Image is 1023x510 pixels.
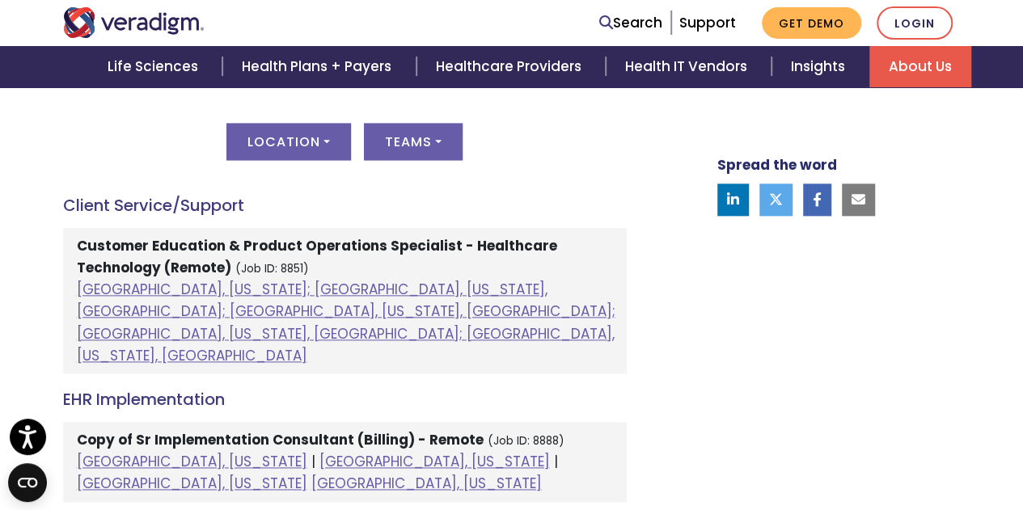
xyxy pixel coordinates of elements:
a: [GEOGRAPHIC_DATA], [US_STATE] [77,452,307,471]
a: Healthcare Providers [416,46,606,87]
strong: Customer Education & Product Operations Specialist - Healthcare Technology (Remote) [77,236,557,277]
a: [GEOGRAPHIC_DATA], [US_STATE] [311,474,542,493]
a: Support [679,13,736,32]
span: | [554,452,558,471]
a: [GEOGRAPHIC_DATA], [US_STATE] [77,474,307,493]
h4: EHR Implementation [63,390,627,409]
small: (Job ID: 8851) [235,261,309,276]
strong: Spread the word [717,155,837,175]
span: | [311,452,315,471]
a: Search [599,12,662,34]
a: [GEOGRAPHIC_DATA], [US_STATE] [319,452,550,471]
a: Health IT Vendors [606,46,771,87]
a: Get Demo [762,7,861,39]
strong: Copy of Sr Implementation Consultant (Billing) - Remote [77,430,484,449]
a: Insights [771,46,869,87]
button: Open CMP widget [8,463,47,502]
a: Login [877,6,953,40]
img: Veradigm logo [63,7,205,38]
a: Life Sciences [88,46,222,87]
h4: Client Service/Support [63,196,627,215]
button: Teams [364,123,463,160]
a: Health Plans + Payers [222,46,416,87]
small: (Job ID: 8888) [488,433,564,449]
a: About Us [869,46,971,87]
button: Location [226,123,351,160]
a: [GEOGRAPHIC_DATA], [US_STATE]; [GEOGRAPHIC_DATA], [US_STATE], [GEOGRAPHIC_DATA]; [GEOGRAPHIC_DATA... [77,280,615,365]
